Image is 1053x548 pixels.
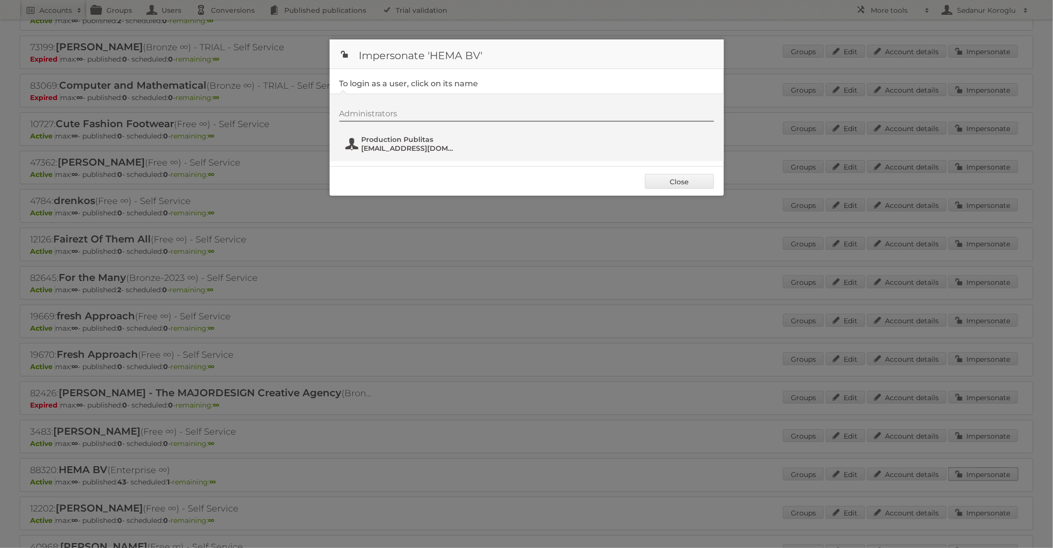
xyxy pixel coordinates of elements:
span: [EMAIL_ADDRESS][DOMAIN_NAME] [362,144,457,153]
h1: Impersonate 'HEMA BV' [330,39,724,69]
span: Production Publitas [362,135,457,144]
a: Close [645,174,714,189]
legend: To login as a user, click on its name [340,79,478,88]
button: Production Publitas [EMAIL_ADDRESS][DOMAIN_NAME] [344,134,460,154]
div: Administrators [340,109,714,122]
